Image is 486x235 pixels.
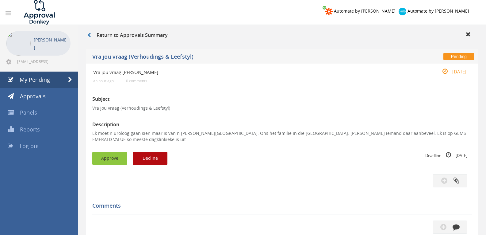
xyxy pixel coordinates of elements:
span: Approvals [20,92,46,100]
h5: Comments [92,203,467,209]
span: Automate by [PERSON_NAME] [334,8,396,14]
small: 0 comments... [126,79,150,83]
span: Automate by [PERSON_NAME] [408,8,469,14]
img: xero-logo.png [399,8,406,15]
p: Ek moet n uroloog gaan sien maar is van n [PERSON_NAME][GEOGRAPHIC_DATA]. Ons het familie in die ... [92,130,472,143]
h4: Vra jou vraag [PERSON_NAME] [93,70,408,75]
small: Deadline [DATE] [425,152,467,159]
button: Approve [92,152,127,165]
small: an hour ago [93,79,114,83]
img: zapier-logomark.png [325,8,333,15]
h3: Return to Approvals Summary [87,33,168,38]
small: [DATE] [436,68,466,75]
span: [EMAIL_ADDRESS][DOMAIN_NAME] [17,59,69,64]
h5: Vra jou vraag (Verhoudings & Leefstyl) [92,54,359,61]
button: Decline [133,152,167,165]
p: [PERSON_NAME] [34,36,67,51]
h3: Description [92,122,472,127]
p: Vra jou vraag (Verhoudings & Leefstyl) [92,105,472,111]
span: Log out [20,142,39,150]
span: Reports [20,126,40,133]
span: My Pending [20,76,50,83]
span: Pending [443,53,474,60]
h3: Subject [92,96,472,102]
span: Panels [20,109,37,116]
